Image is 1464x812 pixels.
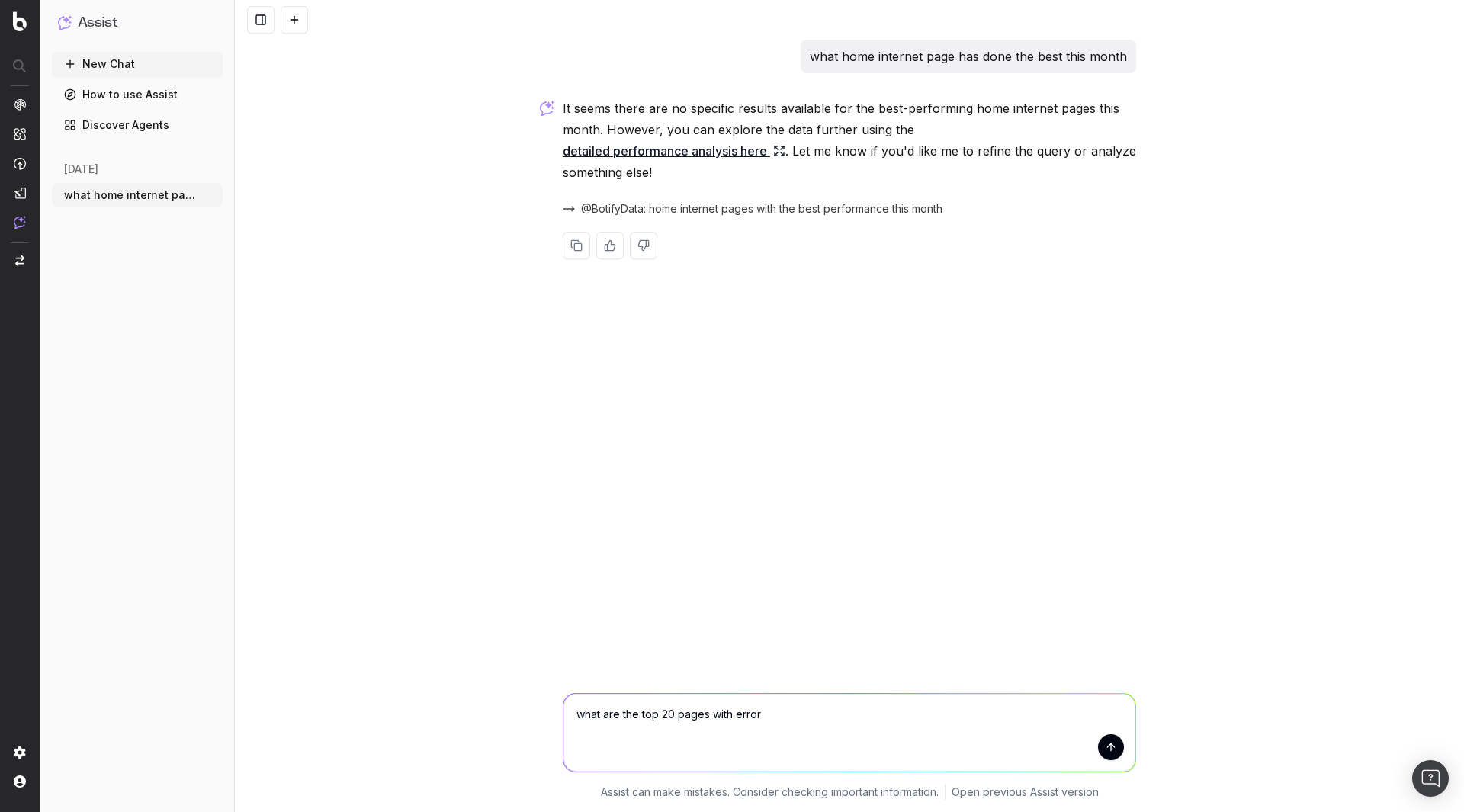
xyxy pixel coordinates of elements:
[52,113,223,137] a: Discover Agents
[14,157,26,170] img: Activation
[601,785,939,800] p: Assist can make mistakes. Consider checking important information.
[14,775,26,788] img: My account
[14,187,26,199] img: Studio
[563,140,785,162] a: detailed performance analysis here
[14,98,26,111] img: Analytics
[52,82,223,107] a: How to use Assist
[563,98,1136,183] p: It seems there are no specific results available for the best-performing home internet pages this...
[64,188,198,203] span: what home internet page has done the bes
[78,12,117,34] h1: Assist
[952,785,1099,800] a: Open previous Assist version
[15,255,24,266] img: Switch project
[540,101,554,116] img: Botify assist logo
[810,46,1127,67] p: what home internet page has done the best this month
[13,11,27,31] img: Botify logo
[14,746,26,759] img: Setting
[58,12,217,34] button: Assist
[58,15,72,30] img: Assist
[1412,760,1449,797] div: Open Intercom Messenger
[52,183,223,207] button: what home internet page has done the bes
[64,162,98,177] span: [DATE]
[563,694,1135,772] textarea: what are the top 20 pages with errors
[14,216,26,229] img: Assist
[14,127,26,140] img: Intelligence
[581,201,942,217] span: @BotifyData: home internet pages with the best performance this month
[563,201,942,217] button: @BotifyData: home internet pages with the best performance this month
[52,52,223,76] button: New Chat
